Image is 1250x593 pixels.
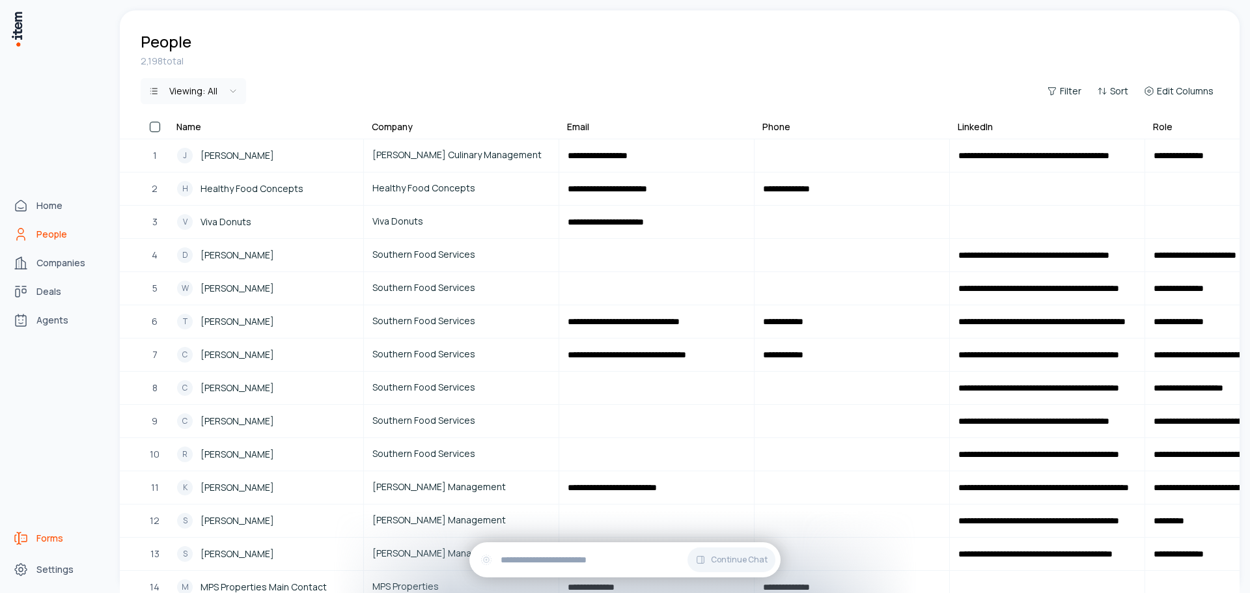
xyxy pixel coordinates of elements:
[958,120,993,133] div: LinkedIn
[169,505,363,536] a: S[PERSON_NAME]
[152,215,158,229] span: 3
[141,55,1219,68] div: 2,198 total
[365,206,558,238] a: Viva Donuts
[1110,85,1128,98] span: Sort
[365,472,558,503] a: [PERSON_NAME] Management
[177,380,193,396] div: C
[365,439,558,470] a: Southern Food Services
[152,281,158,296] span: 5
[1060,85,1081,98] span: Filter
[762,120,790,133] div: Phone
[372,247,550,262] span: Southern Food Services
[36,563,74,576] span: Settings
[365,273,558,304] a: Southern Food Services
[151,480,159,495] span: 11
[169,406,363,437] a: C[PERSON_NAME]
[687,547,775,572] button: Continue Chat
[177,247,193,263] div: D
[365,140,558,171] a: [PERSON_NAME] Culinary Management
[169,240,363,271] a: D[PERSON_NAME]
[177,447,193,462] div: R
[177,513,193,529] div: S
[201,248,274,262] span: [PERSON_NAME]
[177,480,193,495] div: K
[372,480,550,494] span: [PERSON_NAME] Management
[177,413,193,429] div: C
[201,480,274,495] span: [PERSON_NAME]
[152,381,158,395] span: 8
[372,513,550,527] span: [PERSON_NAME] Management
[372,181,550,195] span: Healthy Food Concepts
[365,538,558,570] a: [PERSON_NAME] Management
[8,193,107,219] a: Home
[177,546,193,562] div: S
[177,314,193,329] div: T
[372,380,550,394] span: Southern Food Services
[201,447,274,462] span: [PERSON_NAME]
[372,546,550,560] span: [PERSON_NAME] Management
[176,120,201,133] div: Name
[36,314,68,327] span: Agents
[365,339,558,370] a: Southern Food Services
[201,182,303,196] span: Healthy Food Concepts
[365,505,558,536] a: [PERSON_NAME] Management
[372,347,550,361] span: Southern Food Services
[365,240,558,271] a: Southern Food Services
[201,381,274,395] span: [PERSON_NAME]
[365,173,558,204] a: Healthy Food Concepts
[372,120,413,133] div: Company
[152,314,158,329] span: 6
[372,314,550,328] span: Southern Food Services
[372,447,550,461] span: Southern Food Services
[201,414,274,428] span: [PERSON_NAME]
[567,120,589,133] div: Email
[152,182,158,196] span: 2
[36,285,61,298] span: Deals
[150,547,160,561] span: 13
[469,542,781,577] div: Continue Chat
[177,281,193,296] div: W
[372,148,550,162] span: [PERSON_NAME] Culinary Management
[10,10,23,48] img: Item Brain Logo
[36,199,62,212] span: Home
[8,221,107,247] a: People
[8,525,107,551] a: Forms
[141,31,191,52] h1: People
[1042,82,1087,100] button: Filter
[169,140,363,171] a: J[PERSON_NAME]
[201,148,274,163] span: [PERSON_NAME]
[372,281,550,295] span: Southern Food Services
[177,214,193,230] div: V
[36,256,85,269] span: Companies
[152,248,158,262] span: 4
[150,514,160,528] span: 12
[201,547,274,561] span: [PERSON_NAME]
[365,406,558,437] a: Southern Food Services
[169,206,363,238] a: VViva Donuts
[8,250,107,276] a: Companies
[152,348,158,362] span: 7
[177,347,193,363] div: C
[201,281,274,296] span: [PERSON_NAME]
[169,339,363,370] a: C[PERSON_NAME]
[169,439,363,470] a: R[PERSON_NAME]
[169,273,363,304] a: W[PERSON_NAME]
[169,472,363,503] a: K[PERSON_NAME]
[201,348,274,362] span: [PERSON_NAME]
[365,306,558,337] a: Southern Food Services
[1157,85,1214,98] span: Edit Columns
[150,447,160,462] span: 10
[153,148,157,163] span: 1
[365,372,558,404] a: Southern Food Services
[8,279,107,305] a: Deals
[169,372,363,404] a: C[PERSON_NAME]
[169,306,363,337] a: T[PERSON_NAME]
[1092,82,1133,100] button: Sort
[152,414,158,428] span: 9
[201,514,274,528] span: [PERSON_NAME]
[169,85,217,98] div: Viewing:
[201,314,274,329] span: [PERSON_NAME]
[36,228,67,241] span: People
[177,148,193,163] div: J
[36,532,63,545] span: Forms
